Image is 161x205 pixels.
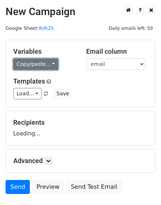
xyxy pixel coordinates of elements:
span: Daily emails left: 50 [106,24,155,32]
h5: Advanced [13,157,148,165]
a: Daily emails left: 50 [106,25,155,31]
h2: New Campaign [6,6,155,18]
a: Copy/paste... [13,59,58,70]
h5: Variables [13,47,75,56]
a: 8\9\25 [39,25,54,31]
h5: Recipients [13,119,148,127]
small: Google Sheet: [6,25,54,31]
a: Templates [13,77,45,85]
a: Load... [13,88,42,99]
iframe: Chat Widget [124,170,161,205]
a: Send Test Email [66,180,122,194]
a: Send [6,180,30,194]
a: Preview [32,180,64,194]
button: Save [53,88,72,99]
h5: Email column [86,47,148,56]
div: Loading... [13,119,148,138]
